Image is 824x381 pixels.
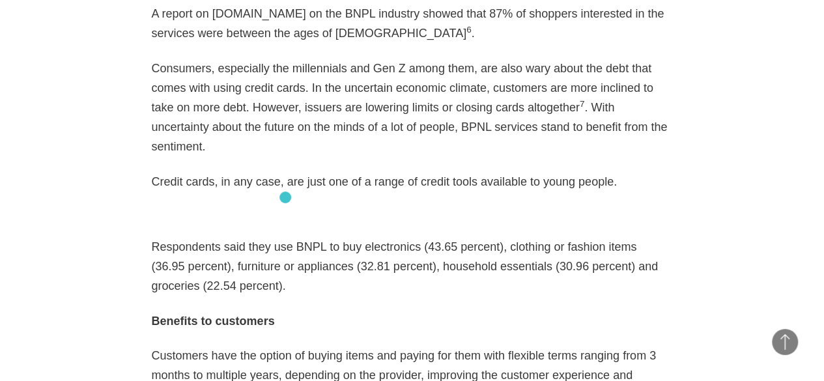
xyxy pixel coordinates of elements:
button: Back to Top [772,329,798,355]
p: A report on [DOMAIN_NAME] on the BNPL industry showed that 87% of shoppers interested in the serv... [152,4,673,43]
strong: Benefits to customers [152,315,275,328]
p: Credit cards, in any case, are just one of a range of credit tools available to young people. [152,172,673,191]
p: Respondents said they use BNPL to buy electronics (43.65 percent), clothing or fashion items (36.... [152,237,673,296]
sup: 6 [466,25,472,35]
p: Consumers, especially the millennials and Gen Z among them, are also wary about the debt that com... [152,59,673,156]
sup: 7 [580,99,585,109]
